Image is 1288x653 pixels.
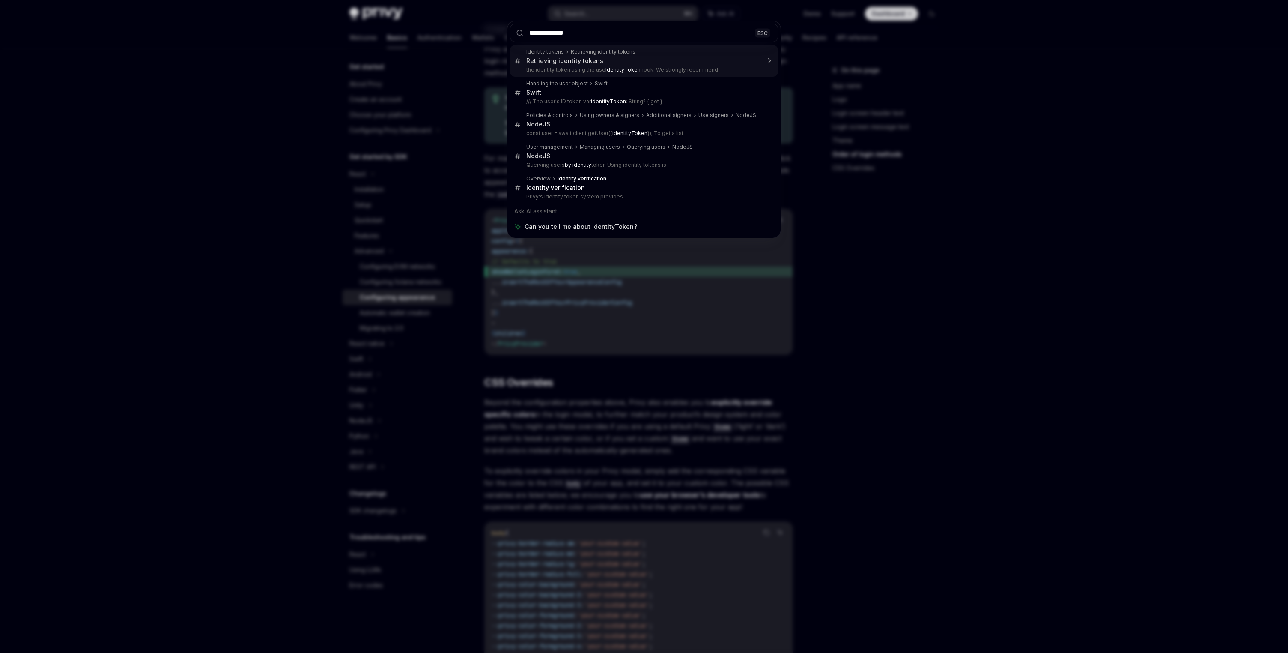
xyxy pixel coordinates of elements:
[591,98,626,105] b: identityToken
[526,175,551,182] div: Overview
[526,66,760,73] p: the identity token using the use hook: We strongly recommend
[526,193,760,200] p: Privy's identity token system provides
[526,57,603,65] div: Retrieving identity tokens
[510,204,778,219] div: Ask AI assistant
[526,152,550,160] div: NodeJS
[627,144,665,150] div: Querying users
[565,162,591,168] b: by identity
[526,48,564,55] div: Identity tokens
[755,28,770,37] div: ESC
[526,162,760,168] p: Querying users token Using identity tokens is
[580,112,639,119] div: Using owners & signers
[526,120,550,128] div: NodeJS
[526,112,573,119] div: Policies & controls
[558,175,606,182] b: Identity verification
[698,112,729,119] div: Use signers
[526,98,760,105] p: /// The user's ID token var : String? { get }
[672,144,693,150] div: NodeJS
[525,222,637,231] span: Can you tell me about identityToken?
[526,130,760,137] p: const user = await client.getUser({ }); To get a list
[580,144,620,150] div: Managing users
[605,66,641,73] b: IdentityToken
[736,112,756,119] div: NodeJS
[526,89,541,96] div: Swift
[612,130,647,136] b: identityToken
[526,144,573,150] div: User management
[646,112,692,119] div: Additional signers
[571,48,635,55] div: Retrieving identity tokens
[526,80,588,87] div: Handling the user object
[595,80,608,87] div: Swift
[526,184,585,191] b: Identity verification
